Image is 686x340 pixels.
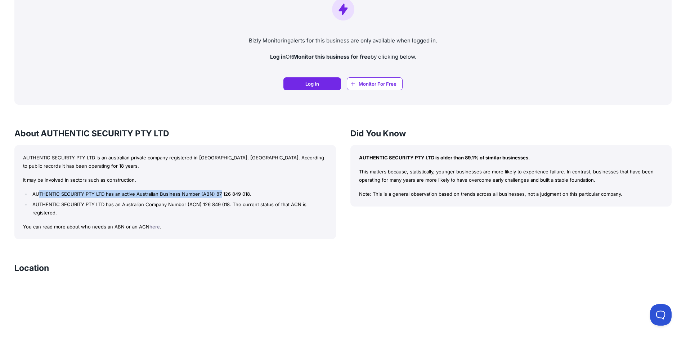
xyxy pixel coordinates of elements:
p: AUTHENTIC SECURITY PTY LTD is older than 89.1% of similar businesses. [359,154,663,162]
p: Note: This is a general observation based on trends across all businesses, not a judgment on this... [359,190,663,198]
p: OR by clicking below. [20,53,666,61]
h3: About AUTHENTIC SECURITY PTY LTD [14,128,336,139]
p: alerts for this business are only available when logged in. [20,37,666,45]
a: Log In [283,77,341,90]
a: here [149,224,160,230]
p: This matters because, statistically, younger businesses are more likely to experience failure. In... [359,168,663,184]
span: Log In [305,80,319,87]
strong: Monitor this business for free [293,53,371,60]
p: It may be involved in sectors such as construction. [23,176,327,184]
h3: Did You Know [350,128,672,139]
span: Monitor For Free [359,80,396,87]
li: AUTHENTIC SECURITY PTY LTD has an active Australian Business Number (ABN) 87 126 849 018. [31,190,327,198]
p: AUTHENTIC SECURITY PTY LTD is an australian private company registered in [GEOGRAPHIC_DATA], [GEO... [23,154,327,170]
strong: Log in [270,53,286,60]
p: You can read more about who needs an ABN or an ACN . [23,223,327,231]
a: Bizly Monitoring [249,37,291,44]
h3: Location [14,262,49,274]
li: AUTHENTIC SECURITY PTY LTD has an Australian Company Number (ACN) 126 849 018. The current status... [31,200,327,217]
iframe: Toggle Customer Support [650,304,672,326]
a: Monitor For Free [347,77,403,90]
